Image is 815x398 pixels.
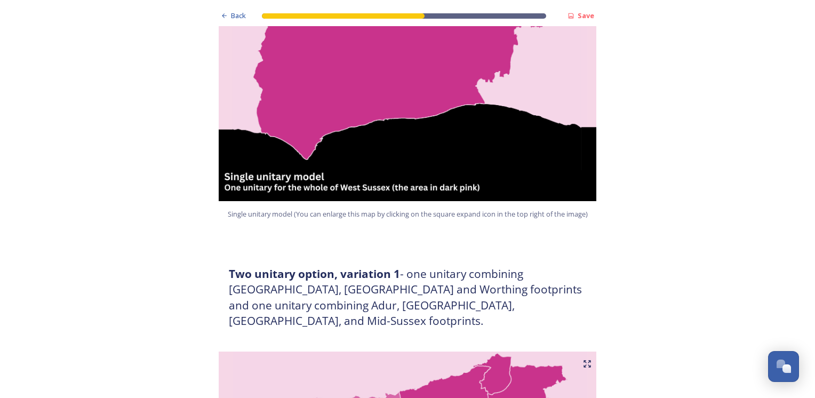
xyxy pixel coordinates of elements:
[229,266,586,329] h3: - one unitary combining [GEOGRAPHIC_DATA], [GEOGRAPHIC_DATA] and Worthing footprints and one unit...
[231,11,246,21] span: Back
[229,266,400,281] strong: Two unitary option, variation 1
[578,11,594,20] strong: Save
[768,351,799,382] button: Open Chat
[228,209,588,219] span: Single unitary model (You can enlarge this map by clicking on the square expand icon in the top r...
